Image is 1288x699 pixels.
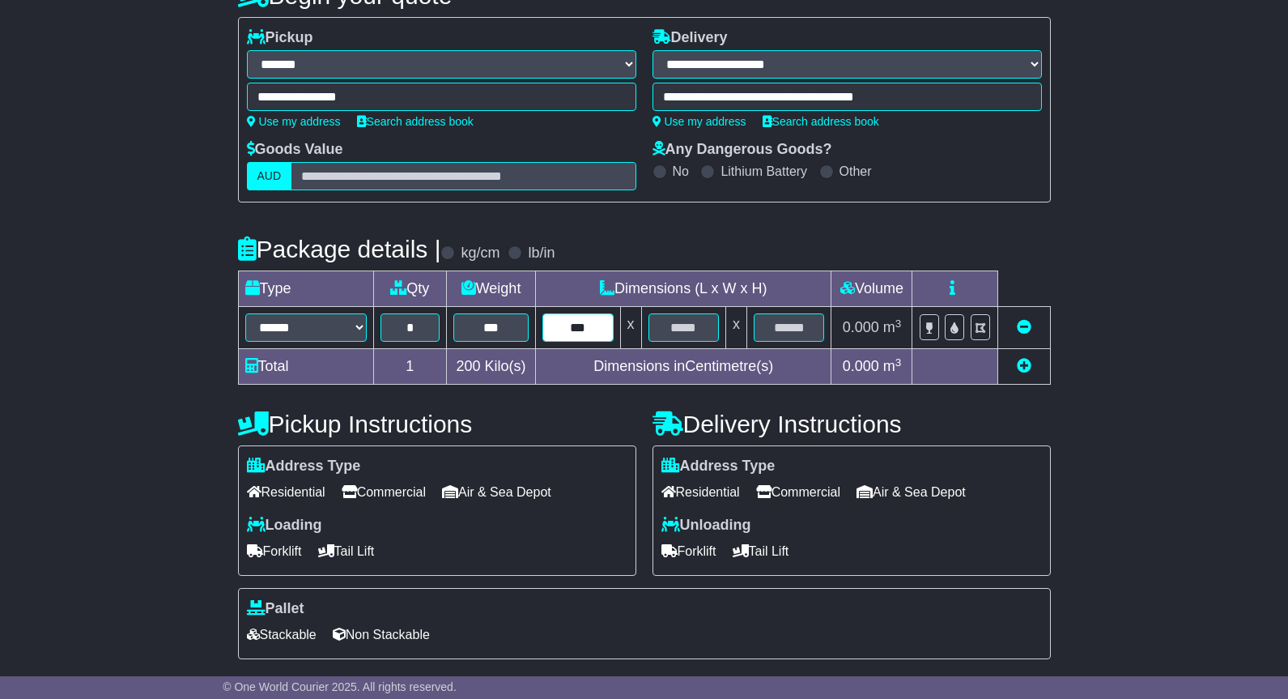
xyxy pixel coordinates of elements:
[843,319,879,335] span: 0.000
[653,141,832,159] label: Any Dangerous Goods?
[238,411,636,437] h4: Pickup Instructions
[342,479,426,505] span: Commercial
[357,115,474,128] a: Search address book
[831,271,912,307] td: Volume
[653,115,746,128] a: Use my address
[373,271,447,307] td: Qty
[247,622,317,647] span: Stackable
[247,141,343,159] label: Goods Value
[883,358,902,374] span: m
[1017,319,1031,335] a: Remove this item
[461,245,499,262] label: kg/cm
[661,517,751,535] label: Unloading
[247,29,313,47] label: Pickup
[883,319,902,335] span: m
[528,245,555,262] label: lb/in
[318,539,375,564] span: Tail Lift
[238,236,441,262] h4: Package details |
[620,307,641,349] td: x
[756,479,840,505] span: Commercial
[733,539,789,564] span: Tail Lift
[661,539,716,564] span: Forklift
[238,349,373,385] td: Total
[536,349,831,385] td: Dimensions in Centimetre(s)
[653,29,728,47] label: Delivery
[895,356,902,369] sup: 3
[673,164,689,179] label: No
[247,115,341,128] a: Use my address
[238,271,373,307] td: Type
[333,622,430,647] span: Non Stackable
[247,517,322,535] label: Loading
[223,680,457,693] span: © One World Courier 2025. All rights reserved.
[843,358,879,374] span: 0.000
[247,539,302,564] span: Forklift
[536,271,831,307] td: Dimensions (L x W x H)
[661,458,776,475] label: Address Type
[373,349,447,385] td: 1
[247,479,325,505] span: Residential
[895,318,902,330] sup: 3
[247,600,304,618] label: Pallet
[763,115,879,128] a: Search address book
[247,162,292,190] label: AUD
[247,458,361,475] label: Address Type
[447,349,536,385] td: Kilo(s)
[447,271,536,307] td: Weight
[653,411,1051,437] h4: Delivery Instructions
[442,479,551,505] span: Air & Sea Depot
[721,164,807,179] label: Lithium Battery
[457,358,481,374] span: 200
[857,479,966,505] span: Air & Sea Depot
[725,307,746,349] td: x
[840,164,872,179] label: Other
[661,479,740,505] span: Residential
[1017,358,1031,374] a: Add new item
